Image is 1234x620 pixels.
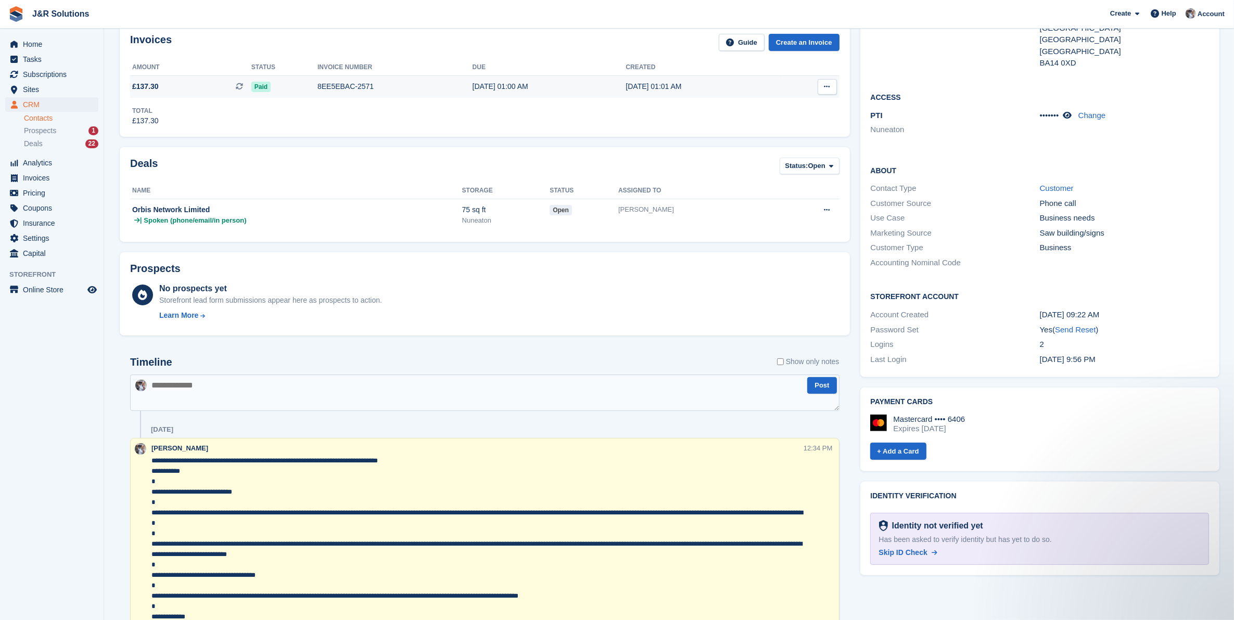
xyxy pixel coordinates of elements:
[23,201,85,215] span: Coupons
[870,443,926,460] a: + Add a Card
[870,415,887,431] img: Mastercard Logo
[1040,324,1209,336] div: Yes
[550,183,618,199] th: Status
[626,81,779,92] div: [DATE] 01:01 AM
[871,111,883,120] span: PTI
[871,291,1209,301] h2: Storefront Account
[159,282,382,295] div: No prospects yet
[1078,111,1106,120] a: Change
[251,82,271,92] span: Paid
[130,356,172,368] h2: Timeline
[24,125,98,136] a: Prospects 1
[626,59,779,76] th: Created
[1040,34,1209,46] div: [GEOGRAPHIC_DATA]
[894,415,965,424] div: Mastercard •••• 6406
[1186,8,1196,19] img: Steve Revell
[23,282,85,297] span: Online Store
[24,113,98,123] a: Contacts
[159,310,198,321] div: Learn More
[151,425,173,434] div: [DATE]
[23,52,85,67] span: Tasks
[871,324,1040,336] div: Password Set
[879,548,927,557] span: Skip ID Check
[871,183,1040,195] div: Contact Type
[618,183,777,199] th: Assigned to
[317,59,473,76] th: Invoice number
[550,205,572,215] span: open
[159,295,382,306] div: Storefront lead form submissions appear here as prospects to action.
[719,34,765,51] a: Guide
[5,282,98,297] a: menu
[23,171,85,185] span: Invoices
[5,246,98,261] a: menu
[151,444,208,452] span: [PERSON_NAME]
[5,231,98,246] a: menu
[5,186,98,200] a: menu
[132,115,159,126] div: £137.30
[23,37,85,51] span: Home
[130,183,462,199] th: Name
[462,183,550,199] th: Storage
[1040,111,1059,120] span: •••••••
[5,67,98,82] a: menu
[5,37,98,51] a: menu
[1040,57,1209,69] div: BA14 0XD
[86,283,98,296] a: Preview store
[871,242,1040,254] div: Customer Type
[1040,339,1209,351] div: 2
[130,263,181,275] h2: Prospects
[1040,242,1209,254] div: Business
[88,126,98,135] div: 1
[1040,184,1074,192] a: Customer
[85,139,98,148] div: 22
[1040,309,1209,321] div: [DATE] 09:22 AM
[777,356,839,367] label: Show only notes
[23,246,85,261] span: Capital
[23,186,85,200] span: Pricing
[130,34,172,51] h2: Invoices
[871,339,1040,351] div: Logins
[871,354,1040,366] div: Last Login
[871,492,1209,500] h2: Identity verification
[473,81,626,92] div: [DATE] 01:00 AM
[5,52,98,67] a: menu
[130,59,251,76] th: Amount
[618,204,777,215] div: [PERSON_NAME]
[871,198,1040,210] div: Customer Source
[159,310,382,321] a: Learn More
[9,269,104,280] span: Storefront
[1040,198,1209,210] div: Phone call
[23,216,85,230] span: Insurance
[1162,8,1176,19] span: Help
[1040,212,1209,224] div: Business needs
[462,215,550,226] div: Nuneaton
[23,156,85,170] span: Analytics
[894,424,965,433] div: Expires [DATE]
[807,377,836,394] button: Post
[23,231,85,246] span: Settings
[135,443,146,455] img: Steve Revell
[132,81,159,92] span: £137.30
[804,443,833,453] div: 12:34 PM
[1110,8,1131,19] span: Create
[1040,355,1096,364] time: 2025-09-24 20:56:21 UTC
[871,92,1209,102] h2: Access
[1040,22,1209,34] div: [GEOGRAPHIC_DATA]
[28,5,93,22] a: J&R Solutions
[5,171,98,185] a: menu
[780,158,839,175] button: Status: Open
[871,227,1040,239] div: Marketing Source
[24,138,98,149] a: Deals 22
[135,380,147,391] img: Steve Revell
[785,161,808,171] span: Status:
[24,139,43,149] span: Deals
[130,158,158,177] h2: Deals
[808,161,825,171] span: Open
[871,124,1040,136] li: Nuneaton
[5,201,98,215] a: menu
[777,356,784,367] input: Show only notes
[871,398,1209,406] h2: Payment cards
[23,82,85,97] span: Sites
[879,534,1200,545] div: Has been asked to verify identity but has yet to do so.
[144,215,246,226] span: Spoken (phone/email/in person)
